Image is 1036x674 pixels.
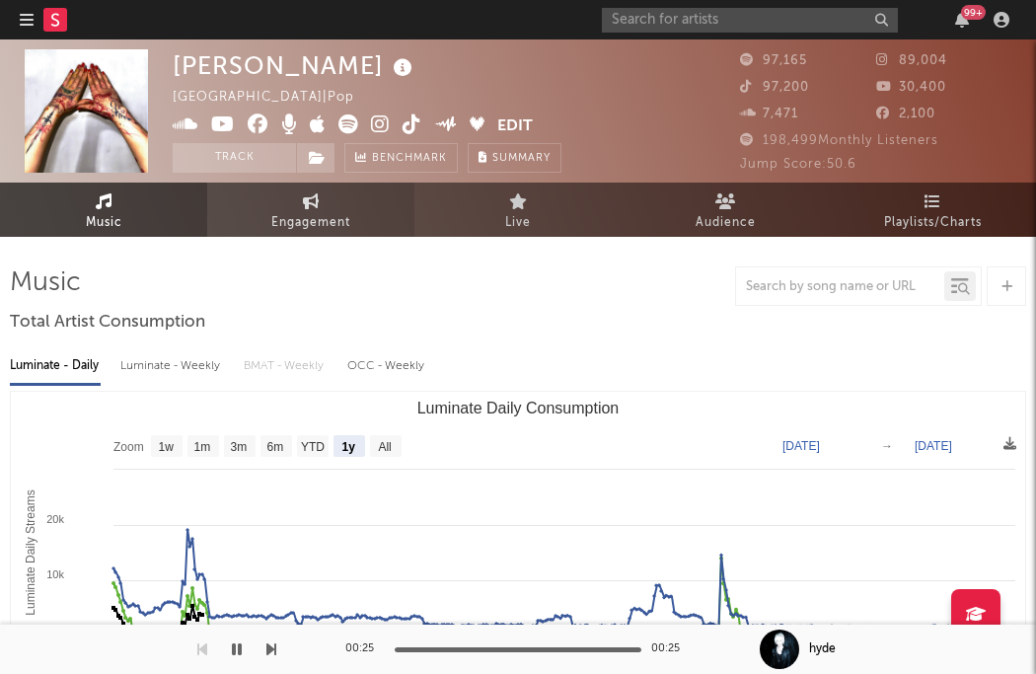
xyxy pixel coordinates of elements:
button: Edit [497,114,533,139]
text: All [378,440,391,454]
span: 7,471 [740,108,798,120]
input: Search by song name or URL [736,279,944,295]
text: Zoom [113,440,144,454]
button: Track [173,143,296,173]
span: Live [505,211,531,235]
span: 2,100 [876,108,935,120]
span: Music [86,211,122,235]
span: 97,200 [740,81,809,94]
text: 20k [46,513,64,525]
a: Benchmark [344,143,458,173]
text: 0 [58,624,64,636]
text: → [881,439,893,453]
span: Engagement [271,211,350,235]
text: 3m [231,440,248,454]
div: [GEOGRAPHIC_DATA] | Pop [173,86,377,110]
div: 00:25 [651,637,691,661]
span: Playlists/Charts [884,211,982,235]
text: Luminate Daily Streams [24,489,37,615]
text: [DATE] [782,439,820,453]
span: 97,165 [740,54,807,67]
div: Luminate - Weekly [120,349,224,383]
text: YTD [301,440,325,454]
div: [PERSON_NAME] [173,49,417,82]
span: Summary [492,153,551,164]
text: 6m [267,440,284,454]
div: hyde [809,640,836,658]
a: Live [414,183,622,237]
span: Total Artist Consumption [10,311,205,335]
div: 99 + [961,5,986,20]
input: Search for artists [602,8,898,33]
span: 30,400 [876,81,946,94]
span: Benchmark [372,147,447,171]
div: Luminate - Daily [10,349,101,383]
text: 10k [46,568,64,580]
text: 1w [159,440,175,454]
span: Audience [696,211,756,235]
div: 00:25 [345,637,385,661]
text: 1y [342,440,356,454]
a: Engagement [207,183,414,237]
a: Audience [622,183,829,237]
button: 99+ [955,12,969,28]
text: Luminate Daily Consumption [417,400,620,416]
span: 89,004 [876,54,947,67]
span: 198,499 Monthly Listeners [740,134,938,147]
a: Playlists/Charts [829,183,1036,237]
text: [DATE] [915,439,952,453]
text: 1m [194,440,211,454]
span: Jump Score: 50.6 [740,158,856,171]
div: OCC - Weekly [347,349,426,383]
button: Summary [468,143,561,173]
